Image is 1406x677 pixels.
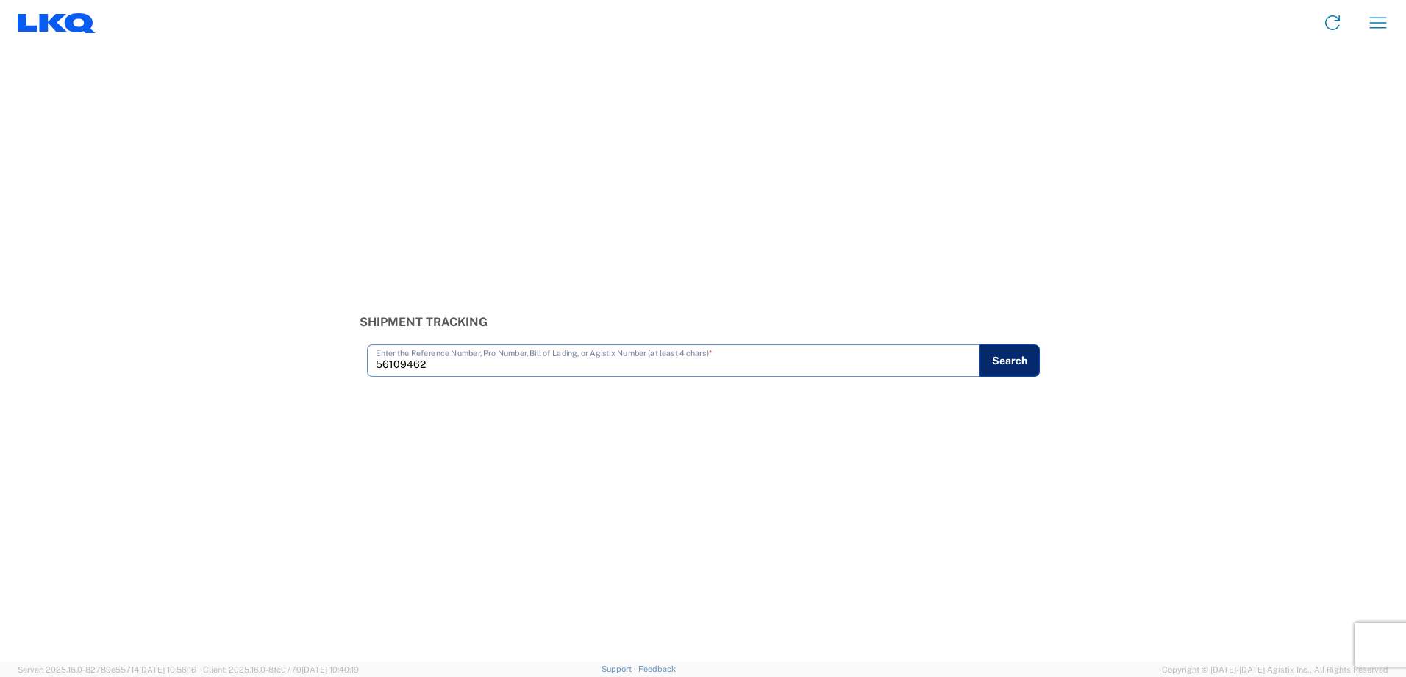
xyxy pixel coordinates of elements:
[979,344,1040,377] button: Search
[301,665,359,674] span: [DATE] 10:40:19
[1162,663,1388,676] span: Copyright © [DATE]-[DATE] Agistix Inc., All Rights Reserved
[139,665,196,674] span: [DATE] 10:56:16
[602,664,638,673] a: Support
[360,315,1047,329] h3: Shipment Tracking
[18,665,196,674] span: Server: 2025.16.0-82789e55714
[638,664,676,673] a: Feedback
[203,665,359,674] span: Client: 2025.16.0-8fc0770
